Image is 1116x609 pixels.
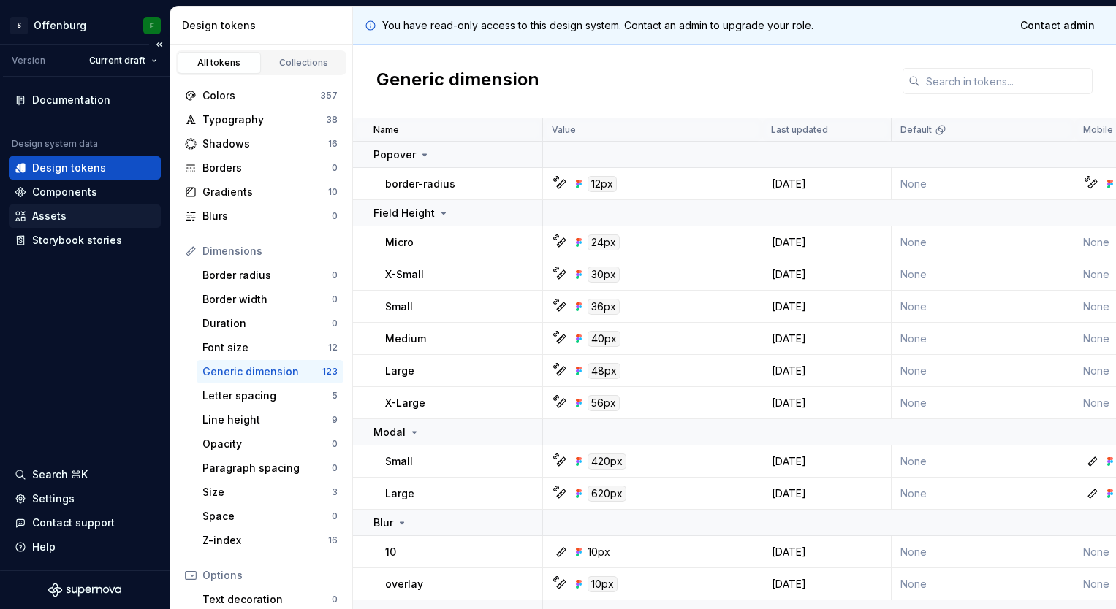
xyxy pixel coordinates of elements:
a: Components [9,180,161,204]
td: None [892,291,1074,323]
td: None [892,568,1074,600]
div: Size [202,485,332,499]
a: Storybook stories [9,229,161,252]
td: None [892,323,1074,355]
div: Line height [202,413,332,427]
div: 12px [588,176,617,192]
div: 0 [332,210,338,222]
div: [DATE] [763,299,890,314]
div: All tokens [183,57,256,69]
div: Paragraph spacing [202,461,332,475]
div: 0 [332,294,338,305]
td: None [892,168,1074,200]
div: Design system data [12,138,98,150]
a: Generic dimension123 [197,360,343,383]
div: [DATE] [763,364,890,378]
div: 12 [328,342,338,353]
p: Mobile [1083,124,1113,136]
td: None [892,445,1074,478]
a: Colors357 [179,84,343,107]
div: Gradients [202,185,328,199]
div: Components [32,185,97,199]
div: [DATE] [763,235,890,250]
div: 24px [588,234,620,250]
div: Design tokens [182,18,346,33]
button: Help [9,535,161,559]
div: Opacity [202,437,332,451]
div: Storybook stories [32,233,122,248]
div: 16 [328,138,338,150]
div: [DATE] [763,396,890,410]
div: Help [32,540,56,554]
div: Assets [32,209,67,223]
a: Line height9 [197,408,343,432]
div: [DATE] [763,577,890,591]
div: Font size [202,340,328,355]
div: 10px [588,545,610,559]
a: Gradients10 [179,180,343,204]
div: Documentation [32,93,110,107]
button: Contact support [9,511,161,535]
a: Font size12 [197,336,343,359]
a: Blurs0 [179,204,343,228]
div: 36px [588,299,620,315]
div: 56px [588,395,620,411]
button: Current draft [83,50,164,71]
div: 0 [332,318,338,329]
div: Version [12,55,45,66]
div: 620px [588,486,626,502]
div: Search ⌘K [32,467,88,482]
div: S [10,17,28,34]
div: Duration [202,316,332,331]
h2: Generic dimension [376,68,539,94]
div: 9 [332,414,338,426]
a: Border radius0 [197,264,343,287]
div: 10 [328,186,338,198]
p: Large [385,364,414,378]
div: 357 [320,90,338,101]
a: Borders0 [179,156,343,180]
p: Value [552,124,576,136]
div: Shadows [202,137,328,151]
a: Size3 [197,480,343,504]
a: Documentation [9,88,161,112]
div: 0 [332,269,338,281]
p: Name [373,124,399,136]
div: 10px [588,576,618,592]
p: Field Height [373,206,435,221]
td: None [892,226,1074,258]
a: Space0 [197,505,343,528]
div: 16 [328,535,338,546]
div: 0 [332,462,338,474]
div: Dimensions [202,244,338,258]
div: Z-index [202,533,328,548]
a: Border width0 [197,288,343,311]
div: F [150,20,154,31]
p: Large [385,486,414,501]
a: Assets [9,204,161,228]
td: None [892,387,1074,419]
button: Search ⌘K [9,463,161,486]
div: [DATE] [763,267,890,282]
div: [DATE] [763,486,890,501]
div: Offenburg [34,18,86,33]
p: 10 [385,545,396,559]
p: Default [900,124,932,136]
div: Generic dimension [202,364,322,379]
div: Options [202,568,338,583]
a: Supernova Logo [48,583,121,597]
a: Duration0 [197,312,343,335]
div: 5 [332,390,338,402]
p: You have read-only access to this design system. Contact an admin to upgrade your role. [382,18,813,33]
div: 40px [588,331,620,347]
p: X-Large [385,396,425,410]
a: Design tokens [9,156,161,180]
div: 3 [332,486,338,498]
div: Text decoration [202,592,332,607]
td: None [892,478,1074,510]
p: border-radius [385,177,455,191]
div: 30px [588,267,620,283]
div: 38 [326,114,338,126]
p: Popover [373,148,416,162]
div: Typography [202,112,326,127]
